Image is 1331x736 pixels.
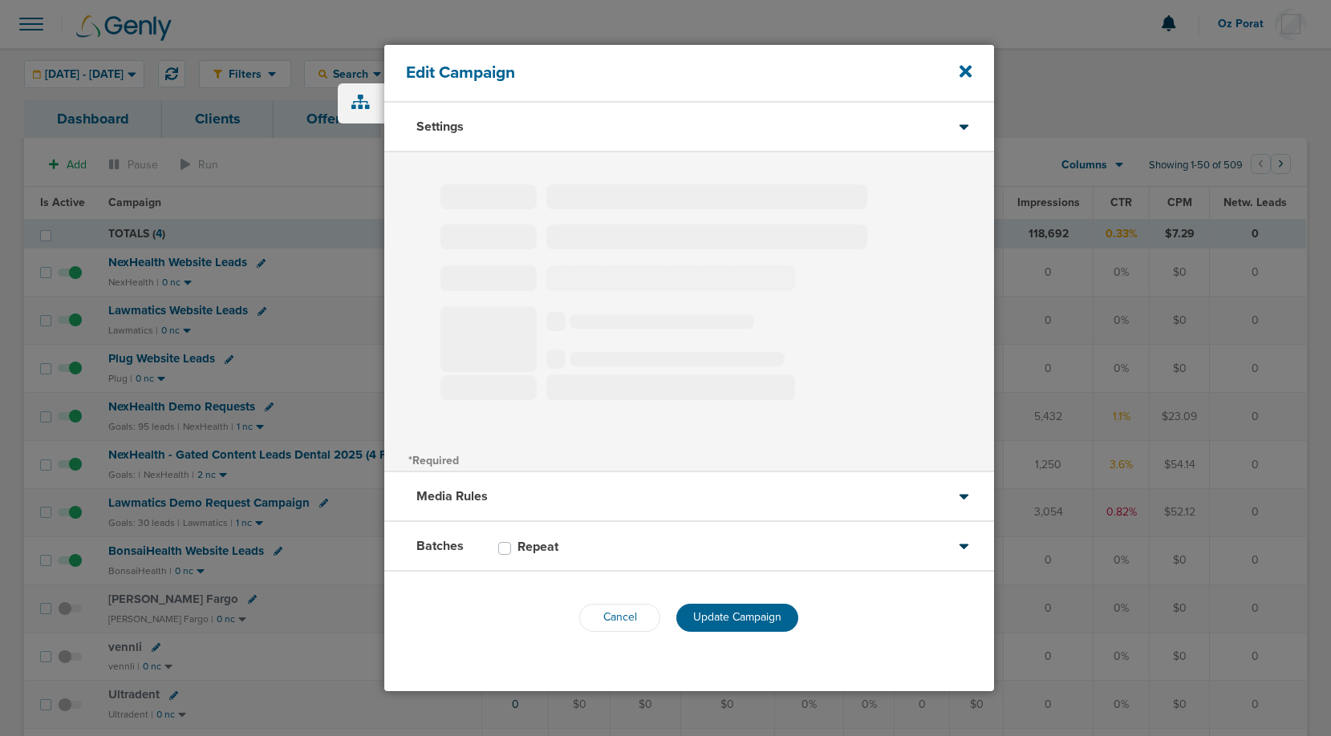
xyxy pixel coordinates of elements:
span: *Required [408,454,459,467]
h3: Settings [416,119,464,135]
button: Cancel [579,604,660,632]
h4: Edit Campaign [406,63,915,83]
button: Update Campaign [676,604,798,632]
h3: Media Rules [416,488,488,504]
h3: Repeat [517,539,558,555]
span: Update Campaign [693,610,781,624]
h3: Batches [416,538,464,554]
